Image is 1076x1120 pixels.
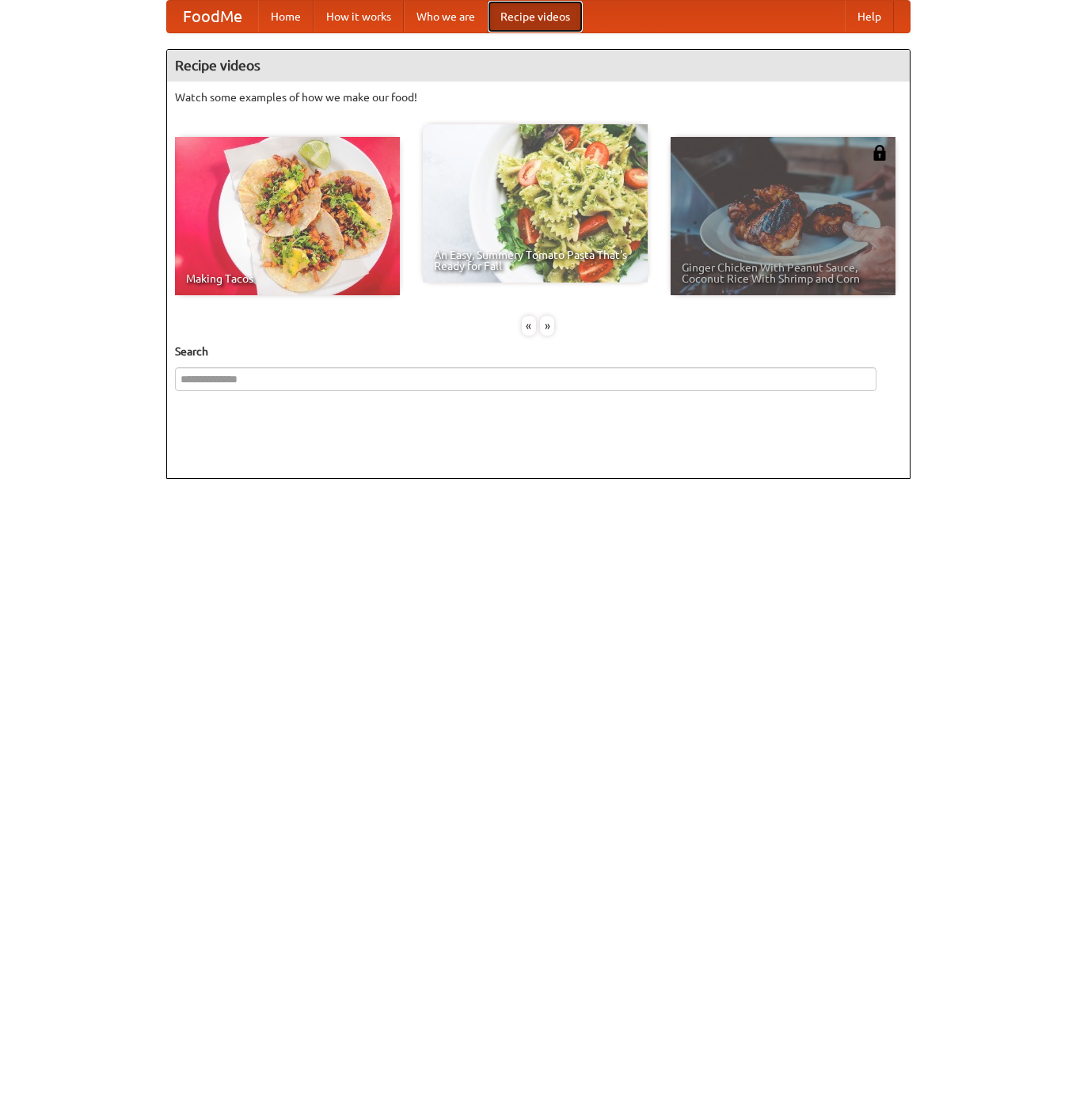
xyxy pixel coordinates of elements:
p: Watch some examples of how we make our food! [175,89,902,105]
a: Who we are [404,1,488,32]
span: An Easy, Summery Tomato Pasta That's Ready for Fall [434,249,637,271]
div: » [540,316,554,336]
a: Making Tacos [175,137,400,295]
a: An Easy, Summery Tomato Pasta That's Ready for Fall [423,124,648,283]
a: FoodMe [167,1,258,32]
a: Recipe videos [488,1,583,32]
a: How it works [314,1,404,32]
div: « [522,316,536,336]
a: Home [258,1,314,32]
a: Help [845,1,894,32]
h4: Recipe videos [167,50,910,82]
h5: Search [175,344,902,359]
img: 483408.png [872,145,888,161]
span: Making Tacos [186,273,389,284]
